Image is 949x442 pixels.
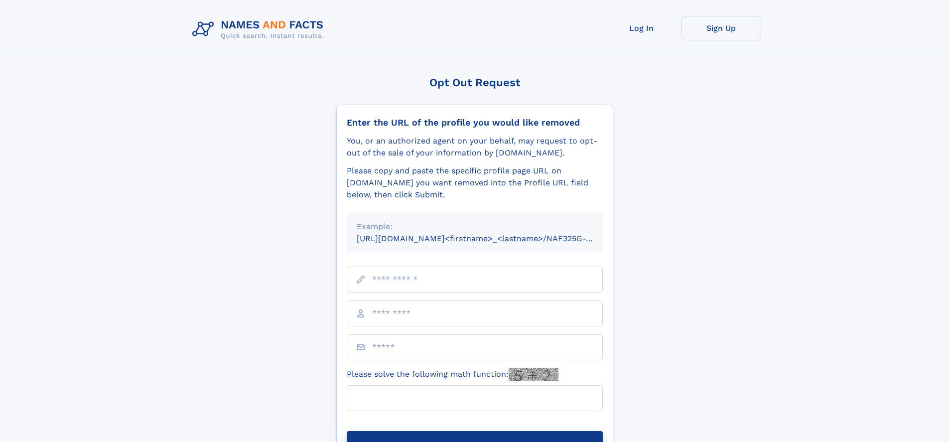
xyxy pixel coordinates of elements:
[347,165,603,201] div: Please copy and paste the specific profile page URL on [DOMAIN_NAME] you want removed into the Pr...
[347,368,558,381] label: Please solve the following math function:
[357,234,622,243] small: [URL][DOMAIN_NAME]<firstname>_<lastname>/NAF325G-xxxxxxxx
[336,76,613,89] div: Opt Out Request
[602,16,681,40] a: Log In
[357,221,593,233] div: Example:
[347,135,603,159] div: You, or an authorized agent on your behalf, may request to opt-out of the sale of your informatio...
[681,16,761,40] a: Sign Up
[347,117,603,128] div: Enter the URL of the profile you would like removed
[188,16,332,43] img: Logo Names and Facts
